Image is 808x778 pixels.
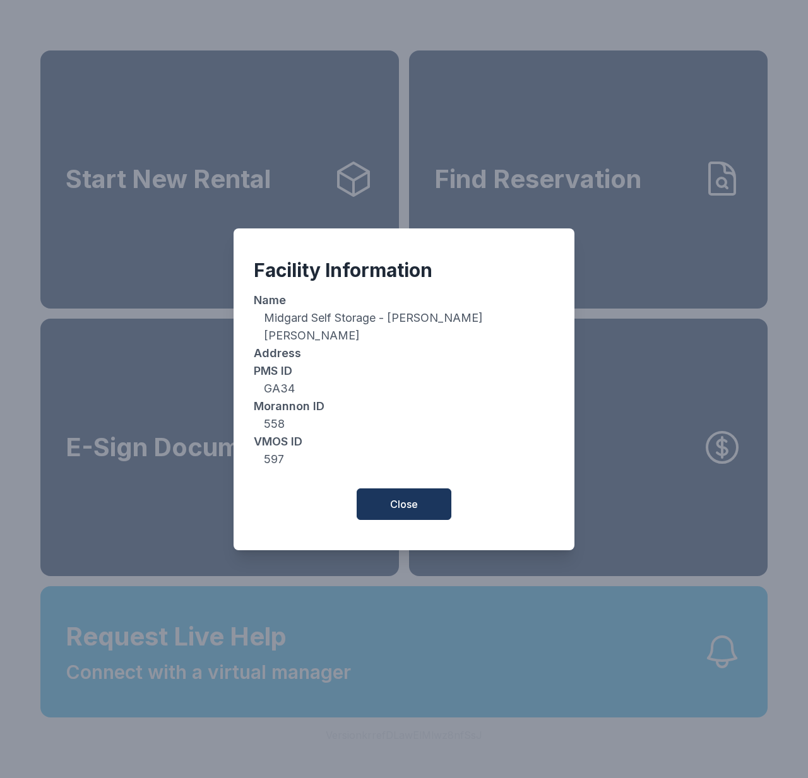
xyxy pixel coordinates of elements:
[254,309,554,345] dd: Midgard Self Storage - [PERSON_NAME] [PERSON_NAME]
[254,415,554,433] dd: 558
[254,380,554,398] dd: GA34
[254,345,554,362] dt: Address
[254,451,554,468] dd: 597
[254,292,554,309] dt: Name
[254,362,554,380] dt: PMS ID
[390,497,418,512] span: Close
[254,259,554,281] div: Facility Information
[254,398,554,415] dt: Morannon ID
[254,433,554,451] dt: VMOS ID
